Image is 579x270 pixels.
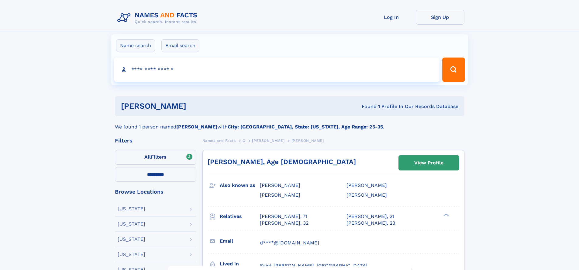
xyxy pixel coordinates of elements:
[291,139,324,143] span: [PERSON_NAME]
[346,213,394,220] a: [PERSON_NAME], 21
[260,263,367,268] span: Saint [PERSON_NAME], [GEOGRAPHIC_DATA]
[202,137,236,144] a: Names and Facts
[414,156,443,170] div: View Profile
[260,192,300,198] span: [PERSON_NAME]
[220,211,260,222] h3: Relatives
[144,154,151,160] span: All
[367,10,416,25] a: Log In
[260,213,307,220] a: [PERSON_NAME], 71
[115,150,196,165] label: Filters
[346,182,387,188] span: [PERSON_NAME]
[114,58,440,82] input: search input
[118,222,145,226] div: [US_STATE]
[220,236,260,246] h3: Email
[399,156,459,170] a: View Profile
[260,220,308,226] a: [PERSON_NAME], 32
[274,103,458,110] div: Found 1 Profile In Our Records Database
[115,189,196,195] div: Browse Locations
[220,180,260,191] h3: Also known as
[346,192,387,198] span: [PERSON_NAME]
[252,139,284,143] span: [PERSON_NAME]
[208,158,356,166] a: [PERSON_NAME], Age [DEMOGRAPHIC_DATA]
[118,237,145,242] div: [US_STATE]
[346,220,395,226] a: [PERSON_NAME], 23
[243,137,245,144] a: C
[442,213,449,217] div: ❯
[118,206,145,211] div: [US_STATE]
[115,10,202,26] img: Logo Names and Facts
[161,39,199,52] label: Email search
[220,259,260,269] h3: Lived in
[228,124,383,130] b: City: [GEOGRAPHIC_DATA], State: [US_STATE], Age Range: 25-35
[115,116,464,131] div: We found 1 person named with .
[260,182,300,188] span: [PERSON_NAME]
[115,138,196,143] div: Filters
[121,102,274,110] h1: [PERSON_NAME]
[243,139,245,143] span: C
[252,137,284,144] a: [PERSON_NAME]
[442,58,465,82] button: Search Button
[116,39,155,52] label: Name search
[118,252,145,257] div: [US_STATE]
[176,124,217,130] b: [PERSON_NAME]
[416,10,464,25] a: Sign Up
